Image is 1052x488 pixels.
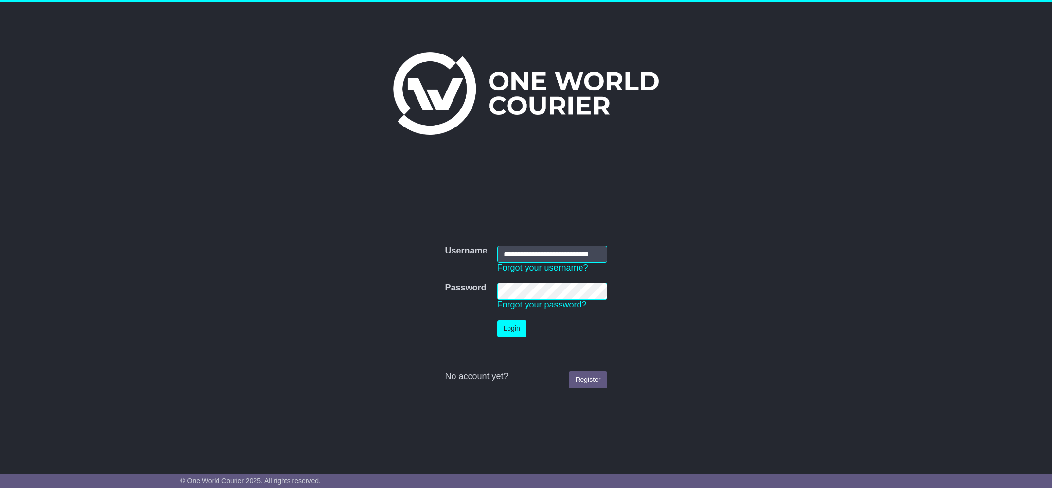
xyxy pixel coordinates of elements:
[180,477,321,485] span: © One World Courier 2025. All rights reserved.
[445,246,487,256] label: Username
[569,371,607,388] a: Register
[445,283,486,293] label: Password
[497,320,526,337] button: Login
[445,371,607,382] div: No account yet?
[393,52,659,135] img: One World
[497,300,587,309] a: Forgot your password?
[497,263,588,272] a: Forgot your username?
